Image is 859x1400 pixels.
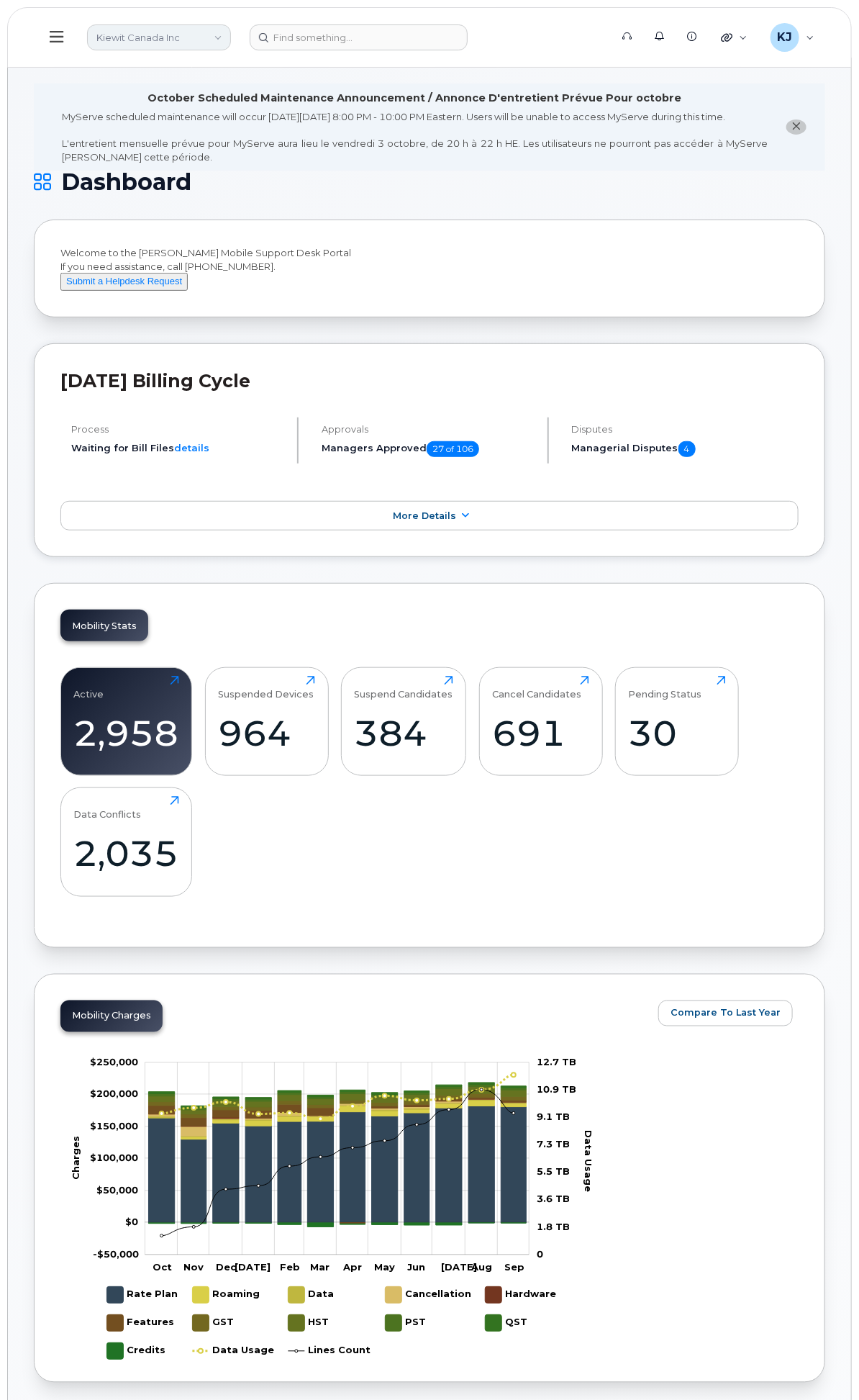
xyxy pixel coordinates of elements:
a: Pending Status30 [629,676,726,768]
div: 384 [355,712,453,754]
tspan: May [374,1261,395,1273]
tspan: Data Usage [583,1130,595,1192]
g: Rate Plan [107,1281,178,1309]
g: $0 [93,1248,139,1260]
tspan: Oct [153,1261,172,1273]
iframe: Messenger Launcher [796,1337,848,1389]
div: Active [74,676,104,700]
div: MyServe scheduled maintenance will occur [DATE][DATE] 8:00 PM - 10:00 PM Eastern. Users will be u... [62,110,768,163]
span: More Details [393,510,456,521]
g: $0 [96,1184,138,1196]
g: $0 [90,1120,138,1132]
g: $0 [90,1152,138,1163]
tspan: 1.8 TB [537,1221,570,1232]
tspan: Charges [71,1136,82,1180]
g: Cancellation [386,1281,472,1309]
g: PST [386,1309,429,1337]
tspan: Mar [311,1261,330,1273]
g: Credits [149,1223,527,1227]
button: Submit a Helpdesk Request [60,273,188,291]
g: Lines Count [288,1337,371,1365]
tspan: 5.5 TB [537,1165,570,1177]
tspan: Dec [217,1261,237,1273]
tspan: Sep [504,1261,524,1273]
div: 30 [629,712,726,754]
div: 964 [218,712,315,754]
div: Suspend Candidates [355,676,453,700]
tspan: $250,000 [90,1056,138,1067]
h4: Process [71,424,285,435]
tspan: 0 [537,1248,543,1260]
tspan: Jun [407,1261,425,1273]
div: 691 [492,712,589,754]
g: QST [486,1309,530,1337]
div: Data Conflicts [74,796,142,820]
h5: Managerial Disputes [572,441,799,457]
g: Chart [71,1056,689,1365]
span: 27 of 106 [427,441,479,457]
span: Dashboard [61,171,191,193]
g: Credits [107,1337,167,1365]
a: Active2,958 [74,676,179,768]
div: Suspended Devices [218,676,314,700]
a: Submit a Helpdesk Request [60,275,188,286]
tspan: $50,000 [96,1184,138,1196]
g: HST [288,1309,332,1337]
a: Cancel Candidates691 [492,676,589,768]
tspan: 9.1 TB [537,1111,570,1122]
a: Suspended Devices964 [218,676,315,768]
tspan: $100,000 [90,1152,138,1163]
g: HST [149,1087,527,1114]
tspan: -$50,000 [93,1248,139,1260]
button: Compare To Last Year [658,1001,793,1026]
button: close notification [786,119,806,135]
g: Features [107,1309,175,1337]
tspan: 3.6 TB [537,1193,570,1205]
tspan: Feb [281,1261,301,1273]
tspan: Nov [184,1261,204,1273]
a: Suspend Candidates384 [355,676,453,768]
tspan: $150,000 [90,1120,138,1132]
g: $0 [90,1088,138,1099]
tspan: 10.9 TB [537,1083,576,1095]
tspan: [DATE] [235,1261,271,1273]
span: 4 [678,441,696,457]
div: Cancel Candidates [492,676,581,700]
a: Data Conflicts2,035 [74,796,179,888]
a: details [174,442,209,453]
tspan: 7.3 TB [537,1138,570,1150]
span: Compare To Last Year [671,1006,781,1020]
div: Welcome to the [PERSON_NAME] Mobile Support Desk Portal If you need assistance, call [PHONE_NUMBER]. [60,246,799,291]
div: 2,035 [74,832,179,875]
li: Waiting for Bill Files [71,441,285,455]
div: October Scheduled Maintenance Announcement / Annonce D'entretient Prévue Pour octobre [148,91,682,106]
h2: [DATE] Billing Cycle [60,370,799,392]
g: Legend [107,1281,558,1365]
h4: Approvals [322,424,535,435]
g: GST [149,1093,527,1117]
g: Data Usage [193,1337,275,1365]
tspan: Aug [471,1261,492,1273]
g: Roaming [193,1281,261,1309]
h4: Disputes [572,424,799,435]
div: Pending Status [629,676,702,700]
g: Hardware [486,1281,558,1309]
tspan: Apr [342,1261,362,1273]
g: $0 [90,1056,138,1067]
tspan: 12.7 TB [537,1056,576,1067]
tspan: [DATE] [442,1261,478,1273]
g: Data [288,1281,336,1309]
div: 2,958 [74,712,179,754]
tspan: $0 [125,1216,138,1227]
g: Rate Plan [149,1106,527,1223]
h5: Managers Approved [322,441,535,457]
g: GST [193,1309,237,1337]
tspan: $200,000 [90,1088,138,1099]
